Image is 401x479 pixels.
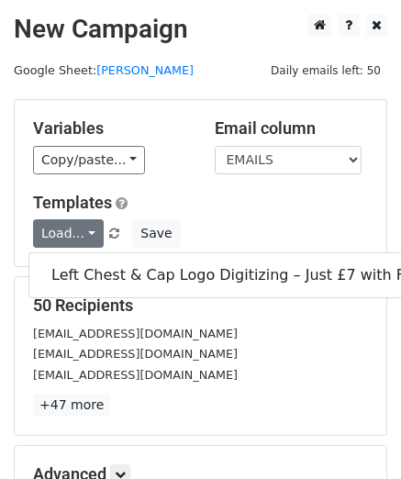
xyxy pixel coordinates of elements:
[96,63,194,77] a: [PERSON_NAME]
[14,63,194,77] small: Google Sheet:
[264,63,387,77] a: Daily emails left: 50
[33,394,110,417] a: +47 more
[33,327,238,340] small: [EMAIL_ADDRESS][DOMAIN_NAME]
[33,193,112,212] a: Templates
[33,368,238,382] small: [EMAIL_ADDRESS][DOMAIN_NAME]
[309,391,401,479] iframe: Chat Widget
[14,14,387,45] h2: New Campaign
[33,295,368,316] h5: 50 Recipients
[132,219,180,248] button: Save
[33,146,145,174] a: Copy/paste...
[33,118,187,139] h5: Variables
[33,347,238,361] small: [EMAIL_ADDRESS][DOMAIN_NAME]
[215,118,369,139] h5: Email column
[264,61,387,81] span: Daily emails left: 50
[33,219,104,248] a: Load...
